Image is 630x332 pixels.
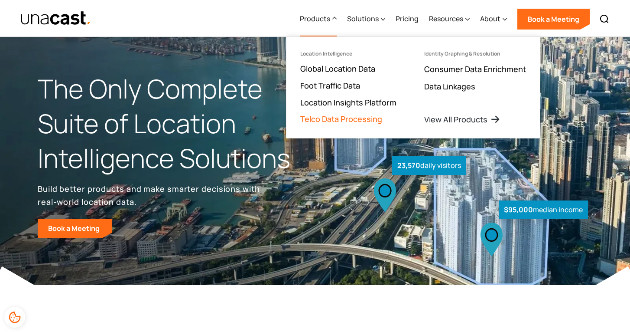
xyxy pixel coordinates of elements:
a: Telco Data Processing [300,114,382,124]
div: Solutions [347,1,385,37]
a: Foot Traffic Data [300,80,360,91]
div: Resources [429,13,463,24]
div: Identity Graphing & Resolution [424,51,500,57]
h1: The Only Complete Suite of Location Intelligence Solutions [38,72,315,175]
a: Data Linkages [424,81,475,92]
p: Build better products and make smarter decisions with real-world location data. [38,182,263,208]
a: Location Insights Platform [300,97,396,108]
strong: 23,570 [397,161,420,170]
div: About [480,13,500,24]
div: daily visitors [392,156,466,175]
strong: $95,000 [504,205,533,214]
nav: Products [286,36,540,138]
a: Pricing [396,1,419,37]
div: median income [499,201,588,219]
div: Solutions [347,13,379,24]
div: Cookie Preferences [4,307,25,328]
img: Search icon [599,14,610,24]
div: Products [300,1,337,37]
div: Resources [429,1,470,37]
a: home [20,11,91,26]
a: Consumer Data Enrichment [424,64,526,74]
a: Global Location Data [300,63,375,74]
div: Products [300,13,330,24]
div: Location Intelligence [300,51,352,57]
a: Book a Meeting [38,219,112,238]
div: About [480,1,507,37]
a: Book a Meeting [517,9,590,30]
img: Unacast text logo [20,11,91,26]
a: View All Products [424,114,500,125]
